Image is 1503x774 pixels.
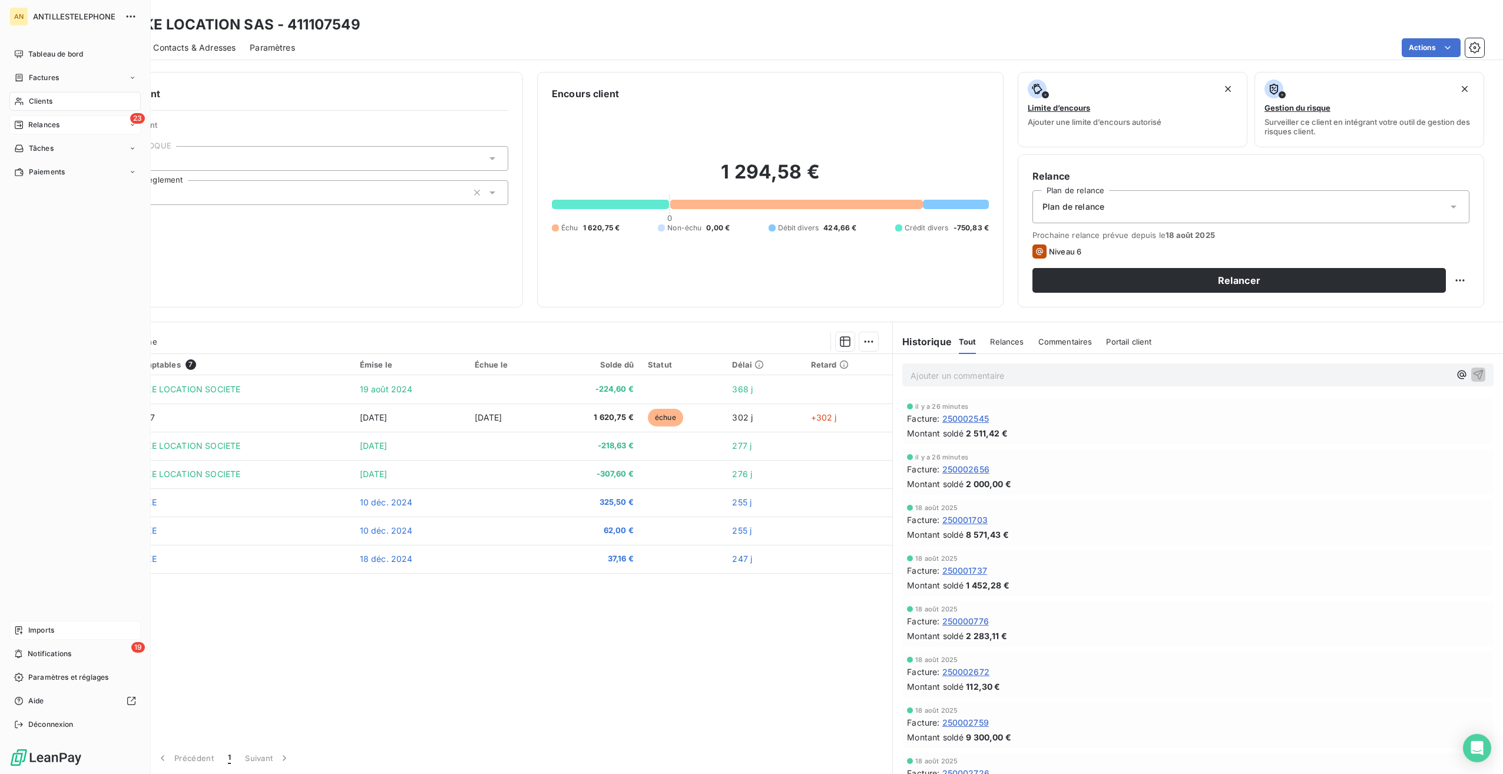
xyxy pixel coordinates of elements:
span: 368 j [732,384,753,394]
a: Paramètres et réglages [9,668,141,687]
span: Limite d’encours [1028,103,1090,113]
span: Paramètres [250,42,295,54]
h6: Informations client [71,87,508,101]
a: Tableau de bord [9,45,141,64]
span: 1 [228,752,231,764]
span: 250002759 [942,716,989,729]
span: 250002545 [942,412,989,425]
span: 250002656 [942,463,989,475]
span: 18 août 2025 [915,606,958,613]
span: Gestion du risque [1264,103,1330,113]
span: Prochaine relance prévue depuis le [1032,230,1469,240]
span: VIR GRENKE LOCATION SOCIETE [107,384,240,394]
h6: Relance [1032,169,1469,183]
span: Montant soldé [907,478,964,490]
span: il y a 26 minutes [915,403,968,410]
span: 1 620,75 € [583,223,620,233]
div: Retard [811,360,886,369]
span: Propriétés Client [95,120,508,137]
span: 1 452,28 € [966,579,1009,591]
span: 255 j [732,497,751,507]
span: 19 [131,642,145,653]
span: il y a 26 minutes [915,454,968,461]
span: Imports [28,625,54,636]
span: 250000776 [942,615,989,627]
input: Ajouter une valeur [150,187,160,198]
span: 277 j [732,441,751,451]
h6: Encours client [552,87,619,101]
div: Solde dû [555,360,634,369]
span: 247 j [732,554,752,564]
span: 250001703 [942,514,988,526]
span: Factures [29,72,59,83]
span: 18 août 2025 [915,707,958,714]
span: [DATE] [360,441,388,451]
span: Déconnexion [28,719,74,730]
h2: 1 294,58 € [552,160,989,196]
span: 37,16 € [555,553,634,565]
span: 10 déc. 2024 [360,497,413,507]
span: Clients [29,96,52,107]
span: 19 août 2024 [360,384,413,394]
span: Facture : [907,564,939,577]
span: échue [648,409,683,426]
button: Relancer [1032,268,1446,293]
span: 325,50 € [555,497,634,508]
a: Imports [9,621,141,640]
h6: Historique [893,335,952,349]
span: Montant soldé [907,528,964,541]
div: Statut [648,360,719,369]
span: VIR GRENKE LOCATION SOCIETE [107,441,240,451]
span: Montant soldé [907,731,964,743]
span: 2 511,42 € [966,427,1008,439]
a: 23Relances [9,115,141,134]
span: Contacts & Adresses [153,42,236,54]
span: -307,60 € [555,468,634,480]
span: [DATE] [360,412,388,422]
span: 250001737 [942,564,987,577]
span: 8 571,43 € [966,528,1009,541]
span: 424,66 € [823,223,856,233]
div: Open Intercom Messenger [1463,734,1491,762]
span: 255 j [732,525,751,535]
a: Clients [9,92,141,111]
span: Non-échu [667,223,701,233]
span: Ajouter une limite d’encours autorisé [1028,117,1161,127]
span: [DATE] [360,469,388,479]
span: Relances [990,337,1024,346]
span: +302 j [811,412,837,422]
img: Logo LeanPay [9,748,82,767]
button: Gestion du risqueSurveiller ce client en intégrant votre outil de gestion des risques client. [1254,72,1484,147]
a: Factures [9,68,141,87]
span: Portail client [1106,337,1151,346]
span: 9 300,00 € [966,731,1011,743]
a: Tâches [9,139,141,158]
span: 302 j [732,412,753,422]
span: Facture : [907,514,939,526]
span: 18 août 2025 [915,555,958,562]
span: 62,00 € [555,525,634,537]
span: Paramètres et réglages [28,672,108,683]
span: Montant soldé [907,680,964,693]
span: Crédit divers [905,223,949,233]
span: Tableau de bord [28,49,83,59]
span: 18 août 2025 [915,504,958,511]
span: Facture : [907,463,939,475]
span: VIR GRENKE LOCATION SOCIETE [107,469,240,479]
span: 276 j [732,469,752,479]
span: 0,00 € [706,223,730,233]
button: 1 [221,746,238,770]
span: Tout [959,337,976,346]
span: 10 déc. 2024 [360,525,413,535]
span: -750,83 € [954,223,989,233]
span: 7 [186,359,196,370]
span: Relances [28,120,59,130]
div: Délai [732,360,796,369]
span: 18 déc. 2024 [360,554,413,564]
span: 112,30 € [966,680,1000,693]
button: Précédent [150,746,221,770]
span: Facture : [907,666,939,678]
span: 250002672 [942,666,989,678]
span: Plan de relance [1042,201,1104,213]
span: Montant soldé [907,579,964,591]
